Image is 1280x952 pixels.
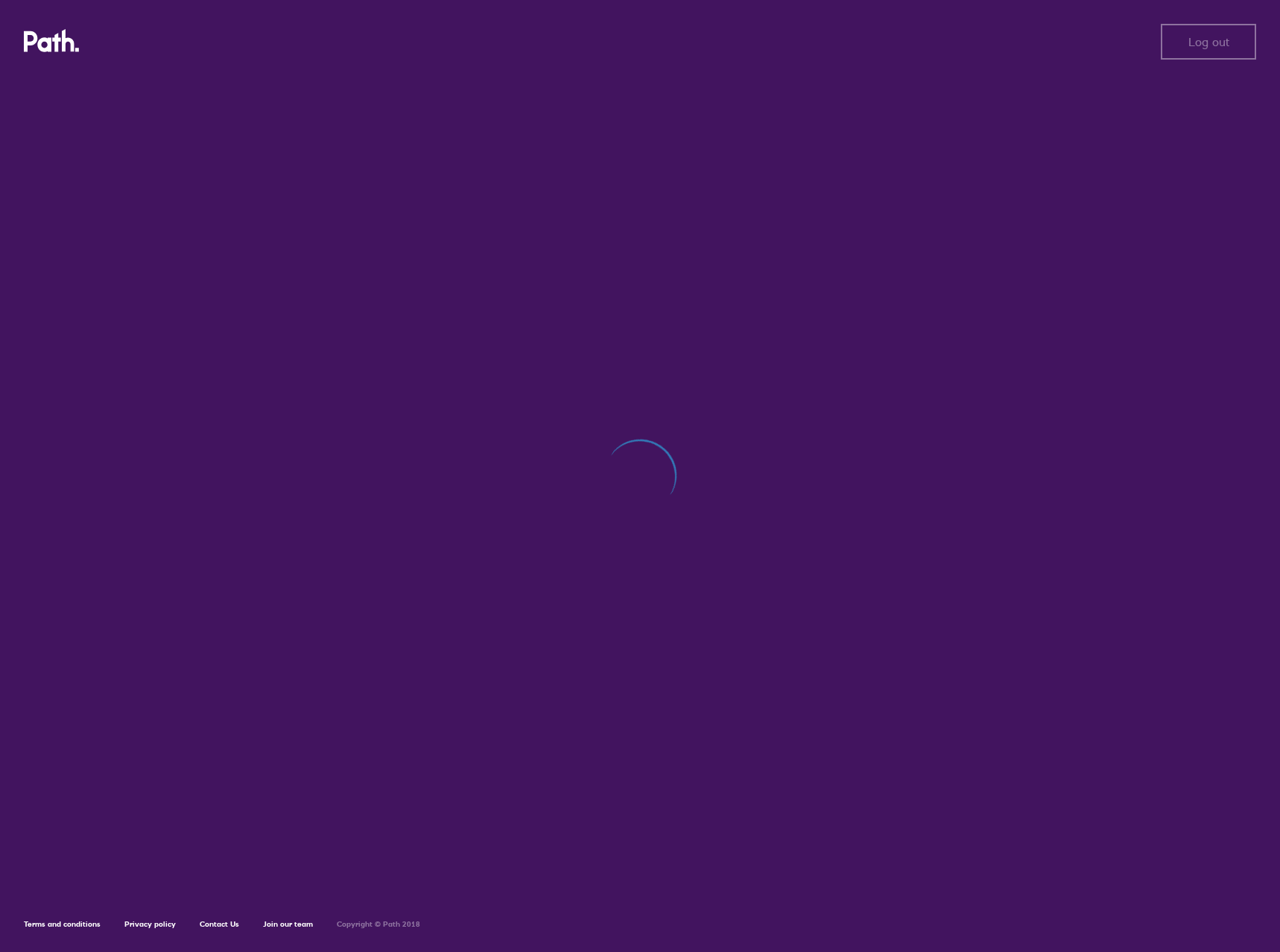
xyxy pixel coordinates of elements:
[263,919,313,929] a: Join our team
[24,919,101,929] a: Terms and conditions
[200,919,239,929] a: Contact Us
[124,919,176,929] a: Privacy policy
[1188,35,1229,48] span: Log out
[1161,24,1256,60] button: Log out
[337,920,420,929] h6: Copyright © Path 2018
